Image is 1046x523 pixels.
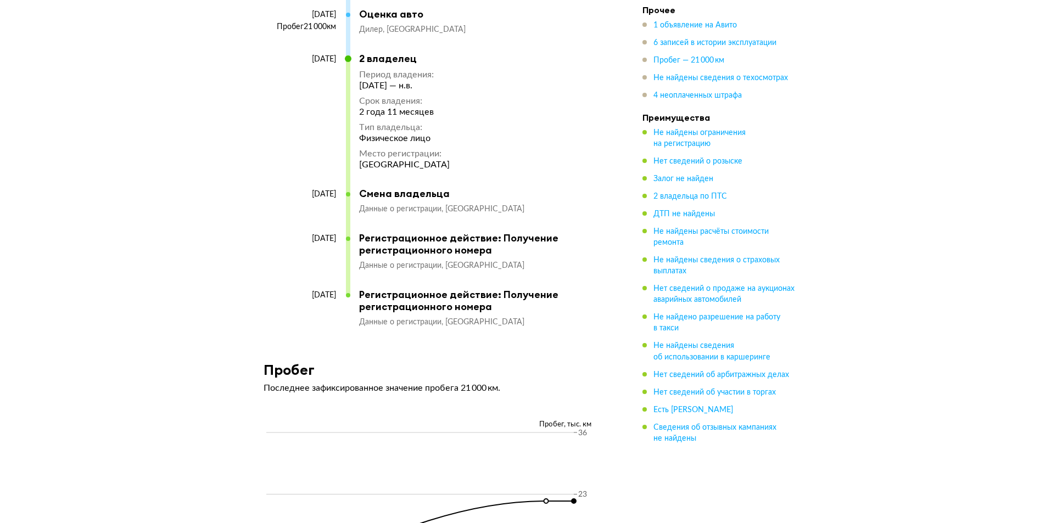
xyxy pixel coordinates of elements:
span: 2 владельца по ПТС [653,193,727,200]
span: [GEOGRAPHIC_DATA] [445,262,524,269]
span: 4 неоплаченных штрафа [653,92,742,99]
span: Нет сведений о продаже на аукционах аварийных автомобилей [653,285,795,303]
p: Последнее зафиксированное значение пробега 21 000 км. [264,383,609,393]
div: [DATE] [264,234,336,244]
div: Период владения : [359,69,450,80]
span: Данные о регистрации [359,262,445,269]
span: Дилер [359,26,387,33]
span: Не найдены сведения об использовании в каршеринге [653,342,770,361]
div: Тип владельца : [359,122,450,133]
div: Регистрационное действие: Получение регистрационного номера [359,289,598,313]
span: ДТП не найдены [653,210,715,218]
div: Пробег 21 000 км [264,22,336,32]
span: [GEOGRAPHIC_DATA] [445,318,524,326]
span: Не найдено разрешение на работу в такси [653,313,780,332]
span: Данные о регистрации [359,205,445,213]
div: Регистрационное действие: Получение регистрационного номера [359,232,598,256]
span: Не найдены ограничения на регистрацию [653,129,746,148]
div: 2 владелец [359,53,450,65]
div: Оценка авто [359,8,598,20]
div: [DATE] [264,54,336,64]
div: 2 года 11 месяцев [359,106,450,117]
span: 1 объявление на Авито [653,21,737,29]
div: Смена владельца [359,188,598,200]
span: Данные о регистрации [359,318,445,326]
span: Пробег — 21 000 км [653,57,724,64]
div: Место регистрации : [359,148,450,159]
h3: Пробег [264,361,315,378]
span: [GEOGRAPHIC_DATA] [445,205,524,213]
span: Не найдены сведения о техосмотрах [653,74,788,82]
div: [DATE] [264,10,336,20]
div: [DATE] — н.в. [359,80,450,91]
h4: Прочее [642,4,796,15]
div: Срок владения : [359,95,450,106]
div: [DATE] [264,290,336,300]
h4: Преимущества [642,112,796,123]
span: Есть [PERSON_NAME] [653,406,733,413]
span: 6 записей в истории эксплуатации [653,39,776,47]
tspan: 36 [578,429,587,437]
span: Не найдены сведения о страховых выплатах [653,256,780,275]
div: [DATE] [264,189,336,199]
div: [GEOGRAPHIC_DATA] [359,159,450,170]
span: Залог не найден [653,175,713,183]
span: Нет сведений об арбитражных делах [653,370,789,378]
span: Нет сведений об участии в торгах [653,388,776,396]
span: Не найдены расчёты стоимости ремонта [653,228,769,246]
span: Нет сведений о розыске [653,158,742,165]
tspan: 23 [578,491,587,498]
div: Физическое лицо [359,133,450,144]
span: Сведения об отзывных кампаниях не найдены [653,423,776,442]
span: [GEOGRAPHIC_DATA] [387,26,466,33]
div: Пробег, тыс. км [264,420,609,430]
